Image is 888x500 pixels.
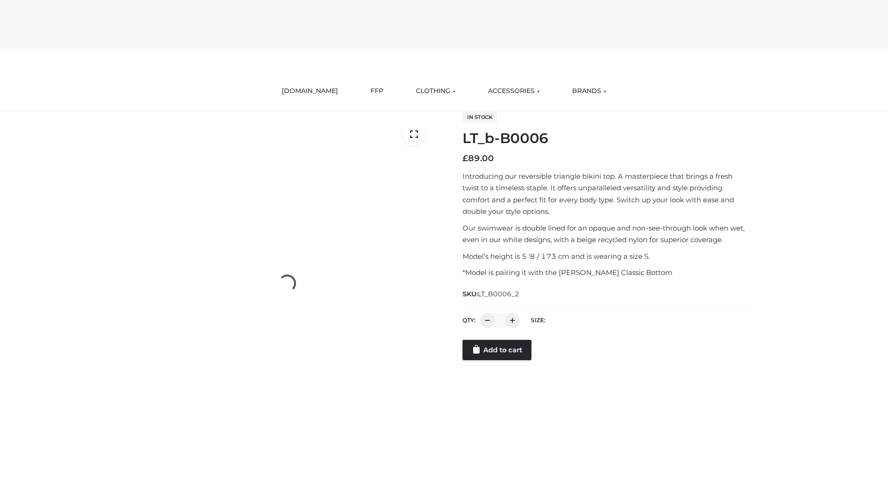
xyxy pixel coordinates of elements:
p: Model’s height is 5 ‘8 / 173 cm and is wearing a size S. [462,250,751,262]
label: QTY: [462,317,475,324]
span: SKU: [462,288,520,300]
bdi: 89.00 [462,153,494,163]
a: FFP [364,81,390,101]
span: £ [462,153,468,163]
a: Add to cart [462,340,531,360]
span: LT_B0006_2 [478,290,519,298]
p: Our swimwear is double lined for an opaque and non-see-through look when wet, even in our white d... [462,222,751,246]
span: In stock [462,112,497,123]
p: *Model is pairing it with the [PERSON_NAME] Classic Bottom [462,267,751,279]
label: Size: [531,317,545,324]
p: Introducing our reversible triangle bikini top. A masterpiece that brings a fresh twist to a time... [462,170,751,218]
a: BRANDS [565,81,613,101]
h1: LT_b-B0006 [462,130,751,147]
a: CLOTHING [409,81,462,101]
a: ACCESSORIES [481,81,547,101]
a: [DOMAIN_NAME] [275,81,345,101]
